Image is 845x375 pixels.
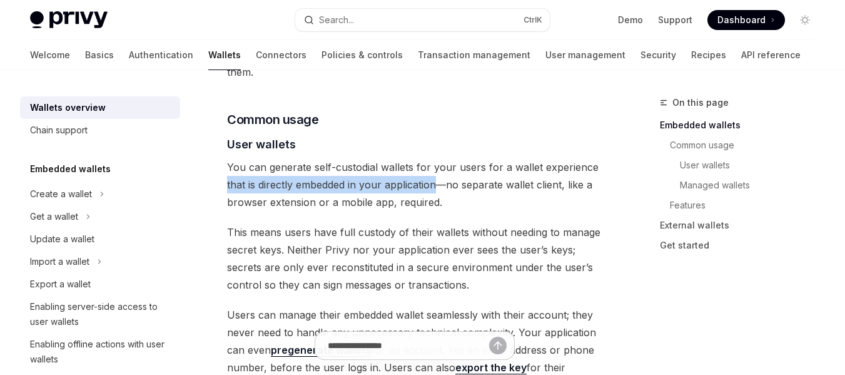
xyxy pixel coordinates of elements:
span: Dashboard [717,14,766,26]
a: Common usage [670,135,825,155]
div: Wallets overview [30,100,106,115]
button: Send message [489,337,507,354]
a: Features [670,195,825,215]
span: Ctrl K [524,15,542,25]
a: API reference [741,40,801,70]
div: Chain support [30,123,88,138]
span: You can generate self-custodial wallets for your users for a wallet experience that is directly e... [227,158,602,211]
a: External wallets [660,215,825,235]
a: Support [658,14,692,26]
div: Export a wallet [30,277,91,292]
a: Security [640,40,676,70]
a: Wallets [208,40,241,70]
div: Update a wallet [30,232,94,247]
a: Enabling offline actions with user wallets [20,333,180,371]
a: Recipes [691,40,726,70]
a: Wallets overview [20,96,180,119]
a: Connectors [256,40,306,70]
h5: Embedded wallets [30,162,111,177]
a: Basics [85,40,114,70]
button: Search...CtrlK [295,9,550,31]
a: Enabling server-side access to user wallets [20,295,180,333]
span: This means users have full custody of their wallets without needing to manage secret keys. Neithe... [227,223,602,294]
div: Get a wallet [30,209,78,224]
a: Embedded wallets [660,115,825,135]
a: Chain support [20,119,180,141]
div: Enabling server-side access to user wallets [30,299,173,329]
a: Update a wallet [20,228,180,250]
a: User management [545,40,625,70]
div: Import a wallet [30,254,89,269]
a: Demo [618,14,643,26]
div: Create a wallet [30,187,92,202]
span: User wallets [227,136,296,153]
a: User wallets [680,155,825,175]
div: Search... [319,13,354,28]
a: Welcome [30,40,70,70]
a: Policies & controls [321,40,403,70]
div: Enabling offline actions with user wallets [30,337,173,367]
a: Export a wallet [20,273,180,295]
a: Dashboard [707,10,785,30]
span: On this page [672,95,729,110]
a: Managed wallets [680,175,825,195]
a: Transaction management [418,40,530,70]
span: Common usage [227,111,318,128]
a: Get started [660,235,825,255]
img: light logo [30,11,108,29]
a: Authentication [129,40,193,70]
button: Toggle dark mode [795,10,815,30]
